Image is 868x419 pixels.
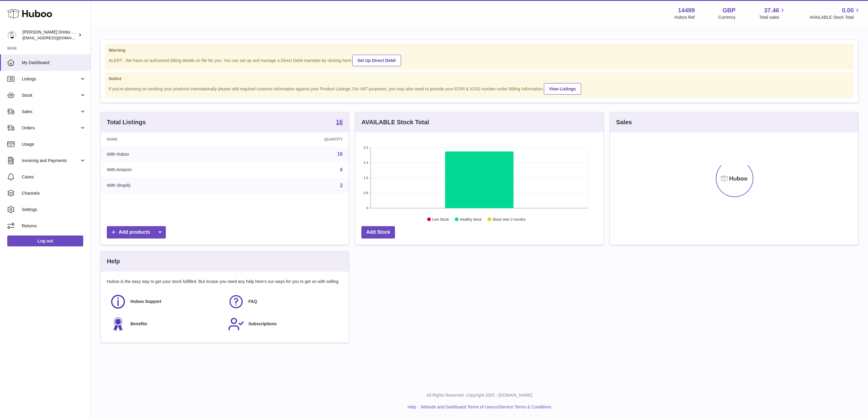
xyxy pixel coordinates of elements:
a: Huboo Support [110,294,222,310]
a: Set Up Direct Debit [352,55,401,66]
span: Benefits [130,321,147,327]
th: Quantity [236,132,349,146]
a: Add Stock [361,226,395,239]
td: With Shopify [101,178,236,193]
li: and [419,404,551,410]
th: Name [101,132,236,146]
strong: GBP [722,6,735,15]
text: 0 [367,206,368,210]
span: FAQ [248,299,257,304]
span: My Dashboard [22,60,86,66]
span: Channels [22,190,86,196]
a: FAQ [228,294,340,310]
a: Add products [107,226,166,239]
span: Subscriptions [248,321,277,327]
text: Low Stock [432,217,449,222]
a: Subscriptions [228,316,340,332]
span: Total sales [759,15,786,20]
div: [PERSON_NAME] Drinks LTD (t/a Zooz) [22,29,77,41]
text: 3.2 [364,146,368,149]
text: Healthy stock [460,217,482,222]
a: 2 [340,183,343,188]
span: Sales [22,109,80,115]
span: Cases [22,174,86,180]
text: Stock over 2 months [493,217,526,222]
span: Returns [22,223,86,229]
a: 0.00 AVAILABLE Stock Total [810,6,861,20]
text: 1.6 [364,176,368,180]
a: Help [408,404,416,409]
a: Service Terms & Conditions [499,404,551,409]
span: Listings [22,76,80,82]
strong: 14499 [678,6,695,15]
div: If you're planning on sending your products internationally please add required customs informati... [109,82,850,95]
td: With Amazon [101,162,236,178]
h3: AVAILABLE Stock Total [361,118,429,126]
div: Currency [718,15,736,20]
span: AVAILABLE Stock Total [810,15,861,20]
p: All Rights Reserved. Copyright 2025 - [DOMAIN_NAME] [96,392,863,398]
span: 0.00 [842,6,854,15]
div: Huboo Ref [675,15,695,20]
a: 16 [337,151,343,157]
span: Invoicing and Payments [22,158,80,164]
a: 6 [340,167,343,172]
a: View Listings [544,83,581,95]
div: ALERT : We have no authorised billing details on file for you. You can set up and manage a Direct... [109,54,850,66]
span: Usage [22,141,86,147]
img: internalAdmin-14499@internal.huboo.com [7,31,16,40]
strong: Notice [109,76,850,82]
span: 37.46 [764,6,779,15]
strong: 16 [336,119,343,125]
span: Huboo Support [130,299,161,304]
p: Huboo is the easy way to get your stock fulfilled. But incase you need any help here's our ways f... [107,279,343,284]
a: Log out [7,235,83,246]
a: Website and Dashboard Terms of Use [421,404,492,409]
h3: Total Listings [107,118,146,126]
span: [EMAIL_ADDRESS][DOMAIN_NAME] [22,35,89,40]
td: With Huboo [101,146,236,162]
h3: Sales [616,118,632,126]
text: 2.4 [364,161,368,164]
span: Orders [22,125,80,131]
text: 0.8 [364,191,368,195]
span: Settings [22,207,86,213]
a: 16 [336,119,343,126]
a: 37.46 Total sales [759,6,786,20]
h3: Help [107,257,120,265]
span: Stock [22,93,80,98]
strong: Warning [109,47,850,53]
a: Benefits [110,316,222,332]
